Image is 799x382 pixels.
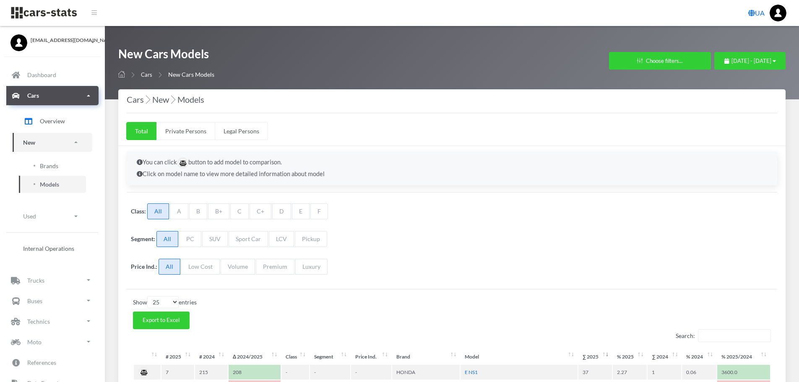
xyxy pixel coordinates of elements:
[143,317,180,323] span: Export to Excel
[19,157,86,174] a: Brands
[392,349,460,364] th: Brand: activate to sort column ascending
[19,176,86,193] a: Models
[682,365,716,379] td: 0.06
[676,329,771,342] label: Search:
[717,365,770,379] td: 3600.0
[272,203,291,219] span: D
[189,203,207,219] span: B
[133,312,190,329] button: Export to Excel
[40,117,65,125] span: Overview
[698,329,771,342] input: Search:
[281,365,309,379] td: -
[714,52,786,70] button: [DATE] - [DATE]
[40,161,58,170] span: Brands
[147,296,179,308] select: Showentries
[717,349,770,364] th: %&nbsp;2025/2024: activate to sort column ascending
[161,365,194,379] td: 7
[310,365,350,379] td: -
[392,365,460,379] td: HONDA
[281,349,309,364] th: Class: activate to sort column ascending
[27,70,56,80] p: Dashboard
[202,231,228,247] span: SUV
[27,337,42,347] p: Moto
[770,5,786,21] img: ...
[310,203,328,219] span: F
[578,349,612,364] th: ∑&nbsp;2025: activate to sort column ascending
[27,90,39,101] p: Cars
[682,349,716,364] th: %&nbsp;2024: activate to sort column ascending
[229,365,281,379] td: 208
[613,365,647,379] td: 2.27
[13,207,92,226] a: Used
[310,349,350,364] th: Segment: activate to sort column ascending
[465,369,478,375] a: E NS1
[13,239,92,257] a: Internal Operations
[131,207,146,216] label: Class:
[159,259,180,275] span: All
[181,259,220,275] span: Low Cost
[292,203,310,219] span: E
[13,111,92,132] a: Overview
[133,296,197,308] label: Show entries
[126,122,157,140] a: Total
[23,244,74,252] span: Internal Operations
[170,203,188,219] span: A
[208,203,229,219] span: B+
[295,259,328,275] span: Luxury
[23,211,36,221] p: Used
[648,365,681,379] td: 1
[6,332,99,351] a: Moto
[179,231,201,247] span: PC
[127,93,777,106] h4: Cars New Models
[6,86,99,105] a: Cars
[6,65,99,85] a: Dashboard
[134,349,161,364] th: : activate to sort column ascending
[127,151,777,185] div: You can click button to add model to comparison. Click on model name to view more detailed inform...
[215,122,268,140] a: Legal Persons
[131,234,155,243] label: Segment:
[256,259,294,275] span: Premium
[147,203,169,219] span: All
[648,349,681,364] th: ∑&nbsp;2024: activate to sort column ascending
[351,349,391,364] th: Price Ind.: activate to sort column ascending
[31,36,94,44] span: [EMAIL_ADDRESS][DOMAIN_NAME]
[609,52,711,70] button: Choose filters...
[230,203,249,219] span: C
[27,296,42,306] p: Buses
[613,349,647,364] th: %&nbsp;2025: activate to sort column ascending
[161,349,194,364] th: #&nbsp;2025 : activate to sort column ascending
[731,57,771,64] span: [DATE] - [DATE]
[295,231,327,247] span: Pickup
[195,349,228,364] th: #&nbsp;2024 : activate to sort column ascending
[6,353,99,372] a: References
[221,259,255,275] span: Volume
[27,316,50,327] p: Technics
[578,365,612,379] td: 37
[27,357,56,368] p: References
[156,122,215,140] a: Private Persons
[141,71,152,78] a: Cars
[229,231,268,247] span: Sport Car
[118,46,214,66] h1: New Cars Models
[156,231,178,247] span: All
[351,365,391,379] td: -
[229,349,281,364] th: Δ&nbsp;2024/2025: activate to sort column ascending
[6,291,99,310] a: Buses
[195,365,228,379] td: 215
[6,270,99,290] a: Trucks
[131,262,157,271] label: Price Ind.:
[23,137,35,148] p: New
[745,5,768,21] a: UA
[6,312,99,331] a: Technics
[250,203,271,219] span: C+
[461,349,578,364] th: Model: activate to sort column ascending
[168,71,214,78] span: New Cars Models
[10,34,94,44] a: [EMAIL_ADDRESS][DOMAIN_NAME]
[10,6,78,19] img: navbar brand
[13,133,92,152] a: New
[269,231,294,247] span: LCV
[40,180,59,189] span: Models
[27,275,44,286] p: Trucks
